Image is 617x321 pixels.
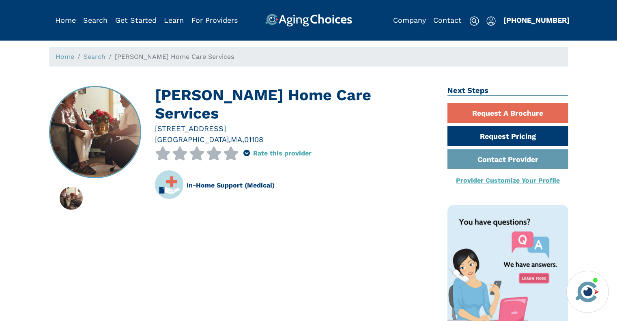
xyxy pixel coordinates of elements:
[187,181,275,190] div: In-Home Support (Medical)
[447,126,568,146] a: Request Pricing
[574,278,601,306] img: avatar
[456,177,560,184] a: Provider Customize Your Profile
[115,16,157,24] a: Get Started
[83,16,107,24] a: Search
[469,16,479,26] img: search-icon.svg
[155,135,229,144] span: [GEOGRAPHIC_DATA]
[164,16,184,24] a: Learn
[393,16,426,24] a: Company
[115,53,234,60] span: [PERSON_NAME] Home Care Services
[244,134,263,145] div: 01108
[486,16,496,26] img: user-icon.svg
[49,47,568,67] nav: breadcrumb
[60,187,83,210] img: Mcvan Home Care Services
[447,103,568,123] a: Request A Brochure
[155,123,435,134] div: [STREET_ADDRESS]
[447,149,568,169] a: Contact Provider
[265,14,352,27] img: AgingChoices
[231,135,242,144] span: MA
[56,53,74,60] a: Home
[229,135,231,144] span: ,
[486,14,496,27] div: Popover trigger
[503,16,570,24] a: [PHONE_NUMBER]
[49,87,140,178] img: Mcvan Home Care Services
[55,16,76,24] a: Home
[242,135,244,144] span: ,
[243,146,250,160] div: Popover trigger
[83,14,107,27] div: Popover trigger
[253,149,312,157] a: Rate this provider
[191,16,238,24] a: For Providers
[433,16,462,24] a: Contact
[447,86,568,96] h2: Next Steps
[155,86,435,123] h1: [PERSON_NAME] Home Care Services
[84,53,105,60] a: Search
